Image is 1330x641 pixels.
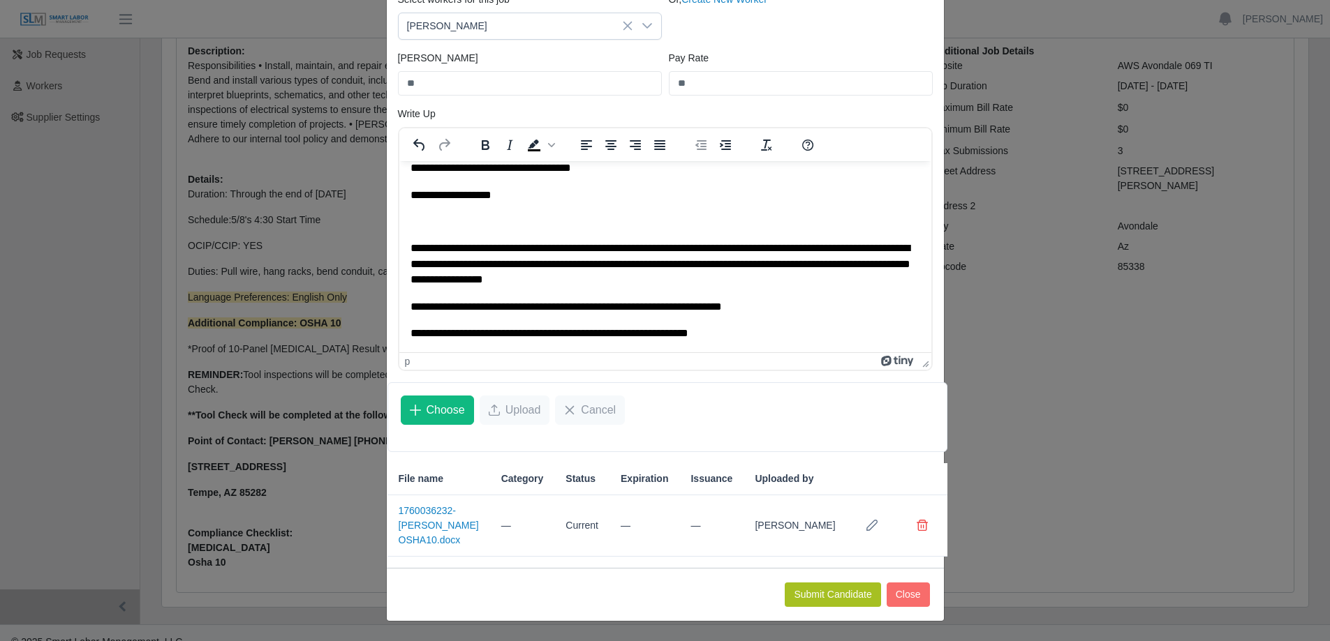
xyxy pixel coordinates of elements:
[554,495,609,557] td: Current
[473,135,497,155] button: Bold
[755,472,813,486] span: Uploaded by
[785,582,880,607] button: Submit Candidate
[432,135,456,155] button: Redo
[648,135,672,155] button: Justify
[505,402,541,418] span: Upload
[621,472,668,486] span: Expiration
[555,395,625,425] button: Cancel
[501,472,544,486] span: Category
[858,511,886,539] button: Row Edit
[908,511,936,539] button: Delete file
[399,13,633,39] span: Rafael Velazquez Urrutia
[399,472,444,486] span: File name
[427,402,465,418] span: Choose
[581,402,616,418] span: Cancel
[755,135,778,155] button: Clear formatting
[398,107,436,121] label: Write Up
[480,395,550,425] button: Upload
[609,495,679,557] td: —
[408,135,431,155] button: Undo
[575,135,598,155] button: Align left
[669,51,709,66] label: Pay Rate
[399,161,931,352] iframe: Rich Text Area
[566,472,596,486] span: Status
[881,356,916,367] a: Powered by Tiny
[690,472,732,486] span: Issuance
[744,495,846,557] td: [PERSON_NAME]
[679,495,744,557] td: —
[405,356,411,367] div: p
[917,353,931,370] div: Press the Up and Down arrow keys to resize the editor.
[714,135,737,155] button: Increase indent
[623,135,647,155] button: Align right
[401,395,474,425] button: Choose
[399,505,479,545] a: 1760036232-[PERSON_NAME] OSHA10.docx
[796,135,820,155] button: Help
[522,135,557,155] div: Background color Black
[498,135,522,155] button: Italic
[887,582,930,607] button: Close
[599,135,623,155] button: Align center
[398,51,478,66] label: [PERSON_NAME]
[490,495,555,557] td: —
[689,135,713,155] button: Decrease indent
